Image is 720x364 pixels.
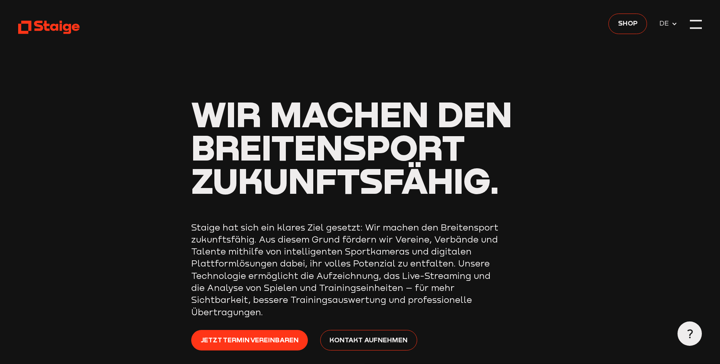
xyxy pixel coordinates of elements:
span: Jetzt Termin vereinbaren [201,335,299,345]
span: DE [659,18,672,29]
span: Kontakt aufnehmen [329,335,408,345]
a: Shop [608,14,647,34]
span: Wir machen den Breitensport zukunftsfähig. [191,92,512,202]
a: Jetzt Termin vereinbaren [191,330,308,350]
span: Shop [618,18,638,28]
p: Staige hat sich ein klares Ziel gesetzt: Wir machen den Breitensport zukunftsfähig. Aus diesem Gr... [191,221,500,318]
a: Kontakt aufnehmen [320,330,417,350]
